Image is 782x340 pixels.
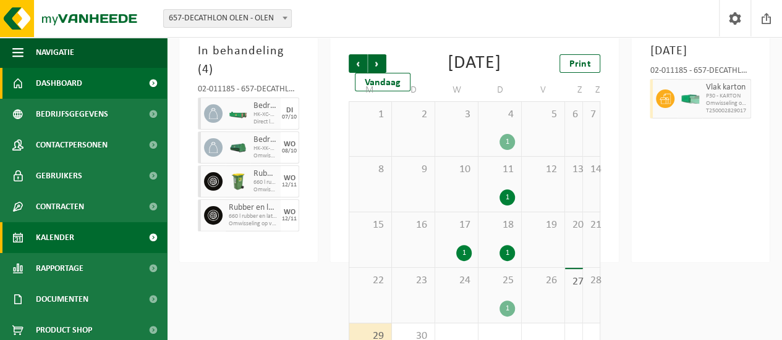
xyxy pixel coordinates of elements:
[36,99,108,130] span: Bedrijfsgegevens
[589,108,594,122] span: 7
[349,79,392,101] td: M
[253,169,278,179] span: Rubber en latexrubber
[456,245,472,261] div: 1
[355,73,410,91] div: Vandaag
[681,94,699,104] img: HK-XP-30-GN-00
[229,143,247,152] img: HK-XK-22-GN-00
[229,213,278,220] span: 660 l rubber en latexrubber
[569,59,590,69] span: Print
[282,216,297,222] div: 12/11
[284,209,295,216] div: WO
[229,220,278,228] span: Omwisseling op vaste frequentie (incl. verwerking)
[528,163,558,176] span: 12
[499,245,515,261] div: 1
[253,101,278,111] span: Bedrijfsrestafval
[398,218,428,232] span: 16
[705,93,747,100] span: P30 - KARTON
[253,111,278,118] span: HK-XC-10-G bedrijfsrestafval
[705,107,747,115] span: T250002829017
[528,218,558,232] span: 19
[36,37,74,68] span: Navigatie
[355,274,385,288] span: 22
[571,163,576,176] span: 13
[284,141,295,148] div: WO
[368,54,386,73] span: Volgende
[559,54,600,73] a: Print
[522,79,565,101] td: V
[589,163,594,176] span: 14
[253,118,278,126] span: Direct laden op aanvraag
[36,222,74,253] span: Kalender
[441,108,472,122] span: 3
[36,160,82,191] span: Gebruikers
[441,218,472,232] span: 17
[202,64,209,76] span: 4
[198,42,299,79] h3: In behandeling ( )
[36,191,84,222] span: Contracten
[164,10,291,27] span: 657-DECATHLON OLEN - OLEN
[36,253,83,284] span: Rapportage
[398,108,428,122] span: 2
[705,83,747,93] span: Vlak karton
[282,114,297,120] div: 07/10
[253,135,278,145] span: Bedrijfsrestafval
[485,274,515,288] span: 25
[499,301,515,317] div: 1
[253,152,278,160] span: Omwisseling op vaste frequentie
[528,108,558,122] span: 5
[229,109,247,118] img: HK-XC-10-GN-00
[441,163,472,176] span: 10
[448,54,501,73] div: [DATE]
[441,274,472,288] span: 24
[705,100,747,107] span: Omwisseling op aanvraag
[589,274,594,288] span: 28
[583,79,601,101] td: Z
[229,203,278,213] span: Rubber en latexrubber
[229,172,247,191] img: WB-0240-HPE-GN-51
[355,218,385,232] span: 15
[398,163,428,176] span: 9
[528,274,558,288] span: 26
[589,218,594,232] span: 21
[198,85,299,97] div: 02-011185 - 657-DECATHLON OLEN - OLEN
[355,108,385,122] span: 1
[286,107,293,114] div: DI
[163,9,292,28] span: 657-DECATHLON OLEN - OLEN
[398,274,428,288] span: 23
[253,186,278,194] span: Omwisseling op vaste frequentie (incl. verwerking)
[485,218,515,232] span: 18
[435,79,478,101] td: W
[282,182,297,188] div: 12/11
[478,79,522,101] td: D
[36,68,82,99] span: Dashboard
[650,42,751,60] h3: [DATE]
[392,79,435,101] td: D
[499,189,515,205] div: 1
[485,163,515,176] span: 11
[355,163,385,176] span: 8
[282,148,297,154] div: 08/10
[253,145,278,152] span: HK-XK-22-G gemengd bedrijfsafval
[349,54,367,73] span: Vorige
[650,67,751,79] div: 02-011185 - 657-DECATHLON OLEN - OLEN
[253,179,278,186] span: 660 l rubber en latexrubber
[571,108,576,122] span: 6
[36,284,88,315] span: Documenten
[284,175,295,182] div: WO
[485,108,515,122] span: 4
[565,79,583,101] td: Z
[571,218,576,232] span: 20
[499,134,515,150] div: 1
[571,275,576,289] span: 27
[36,130,108,160] span: Contactpersonen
